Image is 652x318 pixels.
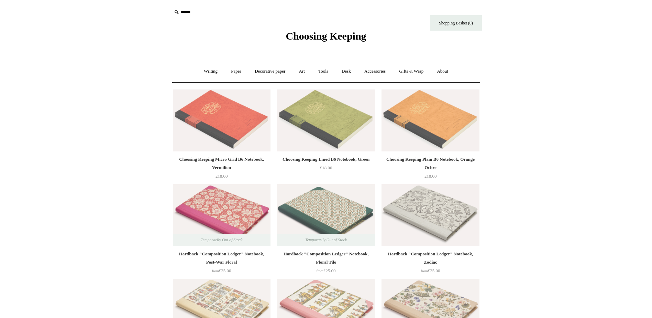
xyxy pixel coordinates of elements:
[298,234,354,246] span: Temporarily Out of Stock
[277,89,375,151] a: Choosing Keeping Lined B6 Notebook, Green Choosing Keeping Lined B6 Notebook, Green
[383,155,477,172] div: Choosing Keeping Plain B6 Notebook, Orange Ochre
[382,89,479,151] img: Choosing Keeping Plain B6 Notebook, Orange Ochre
[212,269,219,273] span: from
[212,268,231,273] span: £25.00
[393,62,430,81] a: Gifts & Wrap
[225,62,247,81] a: Paper
[312,62,334,81] a: Tools
[277,89,375,151] img: Choosing Keeping Lined B6 Notebook, Green
[317,269,323,273] span: from
[173,184,270,246] a: Hardback "Composition Ledger" Notebook, Post-War Floral Hardback "Composition Ledger" Notebook, P...
[382,250,479,278] a: Hardback "Composition Ledger" Notebook, Zodiac from£25.00
[175,155,269,172] div: Choosing Keeping Micro Grid B6 Notebook, Vermilion
[320,165,332,170] span: £18.00
[198,62,224,81] a: Writing
[173,89,270,151] a: Choosing Keeping Micro Grid B6 Notebook, Vermilion Choosing Keeping Micro Grid B6 Notebook, Vermi...
[421,269,428,273] span: from
[382,89,479,151] a: Choosing Keeping Plain B6 Notebook, Orange Ochre Choosing Keeping Plain B6 Notebook, Orange Ochre
[317,268,336,273] span: £25.00
[382,184,479,246] img: Hardback "Composition Ledger" Notebook, Zodiac
[383,250,477,266] div: Hardback "Composition Ledger" Notebook, Zodiac
[248,62,291,81] a: Decorative paper
[277,184,375,246] img: Hardback "Composition Ledger" Notebook, Floral Tile
[277,155,375,183] a: Choosing Keeping Lined B6 Notebook, Green £18.00
[358,62,392,81] a: Accessories
[431,62,454,81] a: About
[430,15,482,31] a: Shopping Basket (0)
[286,36,366,41] a: Choosing Keeping
[286,30,366,42] span: Choosing Keeping
[382,184,479,246] a: Hardback "Composition Ledger" Notebook, Zodiac Hardback "Composition Ledger" Notebook, Zodiac
[293,62,311,81] a: Art
[173,250,270,278] a: Hardback "Composition Ledger" Notebook, Post-War Floral from£25.00
[335,62,357,81] a: Desk
[277,250,375,278] a: Hardback "Composition Ledger" Notebook, Floral Tile from£25.00
[279,250,373,266] div: Hardback "Composition Ledger" Notebook, Floral Tile
[216,173,228,179] span: £18.00
[382,155,479,183] a: Choosing Keeping Plain B6 Notebook, Orange Ochre £18.00
[173,155,270,183] a: Choosing Keeping Micro Grid B6 Notebook, Vermilion £18.00
[194,234,249,246] span: Temporarily Out of Stock
[279,155,373,163] div: Choosing Keeping Lined B6 Notebook, Green
[173,184,270,246] img: Hardback "Composition Ledger" Notebook, Post-War Floral
[424,173,437,179] span: £18.00
[421,268,440,273] span: £25.00
[277,184,375,246] a: Hardback "Composition Ledger" Notebook, Floral Tile Hardback "Composition Ledger" Notebook, Flora...
[173,89,270,151] img: Choosing Keeping Micro Grid B6 Notebook, Vermilion
[175,250,269,266] div: Hardback "Composition Ledger" Notebook, Post-War Floral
